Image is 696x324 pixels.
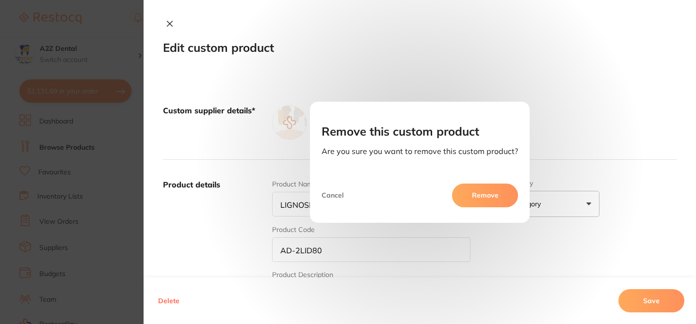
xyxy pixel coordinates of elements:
div: message notification from Restocq, 1w ago. It has been 14 days since you have started your Restoc... [15,20,179,52]
button: Remove [452,184,518,207]
img: Profile image for Restocq [22,29,37,45]
span: It has been 14 days since you have started your Restocq journey. We wanted to do a check in and s... [42,28,166,84]
button: Cancel [322,184,347,207]
h2: Remove this custom product [322,125,479,139]
p: Message from Restocq, sent 1w ago [42,37,167,46]
p: Are you sure you want to remove this custom product? [322,146,518,156]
